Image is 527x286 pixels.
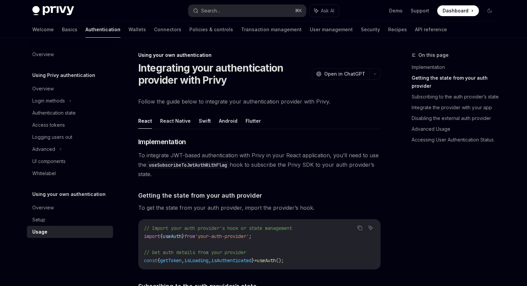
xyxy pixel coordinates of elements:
[27,119,113,131] a: Access tokens
[443,7,468,14] span: Dashboard
[412,124,500,134] a: Advanced Usage
[27,83,113,95] a: Overview
[199,113,211,129] button: Swift
[138,62,309,86] h1: Integrating your authentication provider with Privy
[361,22,380,38] a: Security
[138,137,186,147] span: Implementation
[85,22,120,38] a: Authentication
[144,257,157,263] span: const
[211,257,252,263] span: isAuthenticated
[144,249,246,255] span: // Get auth details from your provider
[201,7,220,15] div: Search...
[32,145,55,153] div: Advanced
[163,233,182,239] span: useAuth
[276,257,284,263] span: ();
[252,257,254,263] span: }
[310,22,353,38] a: User management
[27,214,113,226] a: Setup
[246,113,261,129] button: Flutter
[32,85,54,93] div: Overview
[309,5,339,17] button: Ask AI
[27,202,113,214] a: Overview
[62,22,77,38] a: Basics
[27,155,113,167] a: UI components
[182,233,184,239] span: }
[32,6,74,15] img: dark logo
[160,113,191,129] button: React Native
[219,113,237,129] button: Android
[32,216,45,224] div: Setup
[295,8,302,13] span: ⌘ K
[138,52,381,58] div: Using your own authentication
[184,233,195,239] span: from
[484,5,495,16] button: Toggle dark mode
[412,91,500,102] a: Subscribing to the auth provider’s state
[32,228,47,236] div: Usage
[32,121,65,129] div: Access tokens
[32,50,54,58] div: Overview
[32,169,56,177] div: Whitelabel
[388,22,407,38] a: Recipes
[138,97,381,106] span: Follow the guide below to integrate your authentication provider with Privy.
[412,73,500,91] a: Getting the state from your auth provider
[27,167,113,179] a: Whitelabel
[32,97,65,105] div: Login methods
[415,22,447,38] a: API reference
[437,5,479,16] a: Dashboard
[128,22,146,38] a: Wallets
[146,161,230,169] code: useSubscribeToJwtAuthWithFlag
[366,223,375,232] button: Ask AI
[138,191,262,200] span: Getting the state from your auth provider
[324,71,365,77] span: Open in ChatGPT
[355,223,364,232] button: Copy the contents from the code block
[138,151,381,179] span: To integrate JWT-based authentication with Privy in your React application, you’ll need to use th...
[32,71,95,79] h5: Using Privy authentication
[144,233,160,239] span: import
[249,233,252,239] span: ;
[257,257,276,263] span: useAuth
[195,233,249,239] span: 'your-auth-provider'
[27,107,113,119] a: Authentication state
[27,48,113,60] a: Overview
[182,257,184,263] span: ,
[312,68,369,80] button: Open in ChatGPT
[27,131,113,143] a: Logging users out
[144,225,292,231] span: // Import your auth provider's hook or state management
[32,22,54,38] a: Welcome
[321,7,334,14] span: Ask AI
[418,51,449,59] span: On this page
[138,203,381,212] span: To get the state from your auth provider, import the provider’s hook.
[32,109,76,117] div: Authentication state
[184,257,209,263] span: isLoading
[157,257,160,263] span: {
[411,7,429,14] a: Support
[32,133,72,141] div: Logging users out
[209,257,211,263] span: ,
[32,157,66,165] div: UI components
[412,102,500,113] a: Integrate the provider with your app
[27,226,113,238] a: Usage
[188,5,306,17] button: Search...⌘K
[241,22,302,38] a: Transaction management
[254,257,257,263] span: =
[412,134,500,145] a: Accessing User Authentication Status
[32,204,54,212] div: Overview
[154,22,181,38] a: Connectors
[160,257,182,263] span: getToken
[412,113,500,124] a: Disabling the external auth provider
[138,113,152,129] button: React
[189,22,233,38] a: Policies & controls
[389,7,403,14] a: Demo
[412,62,500,73] a: Implementation
[160,233,163,239] span: {
[32,190,106,198] h5: Using your own authentication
